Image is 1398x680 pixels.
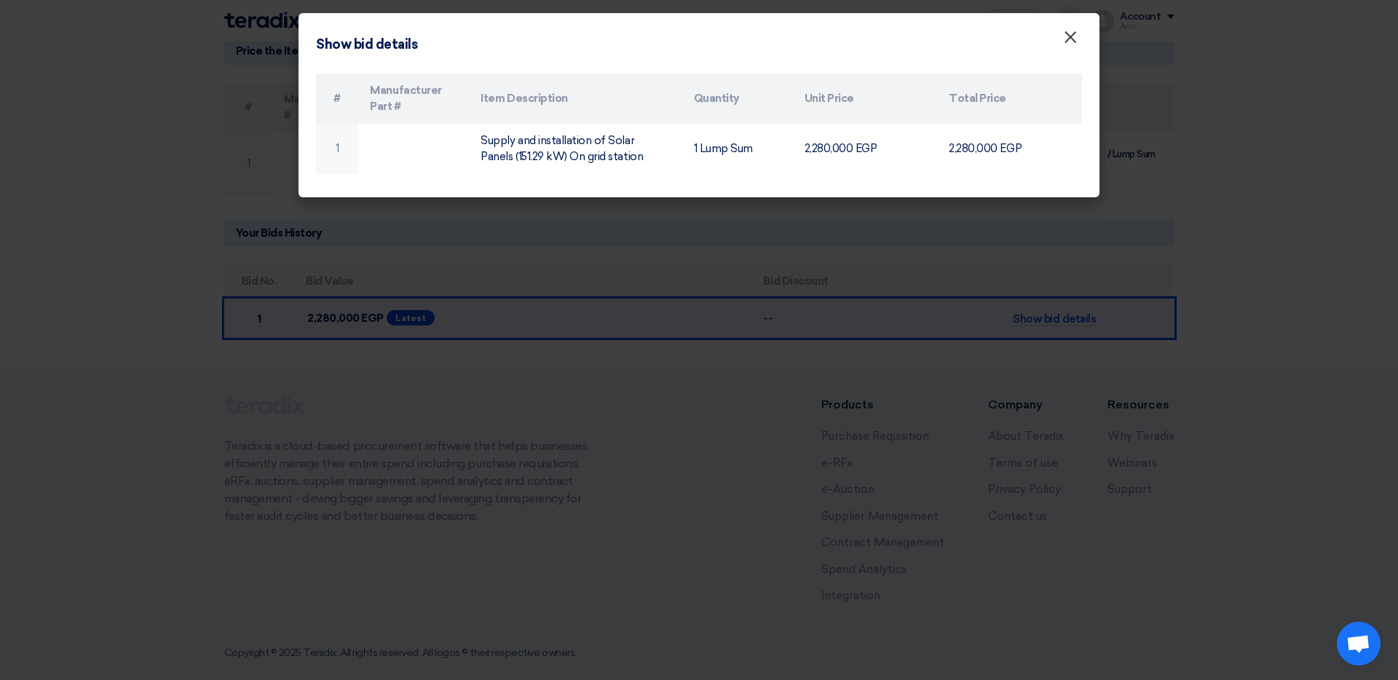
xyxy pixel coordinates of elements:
[1051,23,1089,52] button: Close
[358,74,469,124] th: Manufacturer Part #
[316,124,358,174] td: 1
[682,74,793,124] th: Quantity
[316,35,417,55] h4: Show bid details
[793,74,938,124] th: Unit Price
[469,124,682,174] td: Supply and installation of Solar Panels (151.29 kW) On grid station
[316,74,358,124] th: #
[937,124,1082,174] td: 2,280,000 EGP
[1063,26,1078,55] span: ×
[682,124,793,174] td: 1 Lump Sum
[469,74,682,124] th: Item Description
[793,124,938,174] td: 2,280,000 EGP
[937,74,1082,124] th: Total Price
[1337,622,1381,665] a: Open chat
